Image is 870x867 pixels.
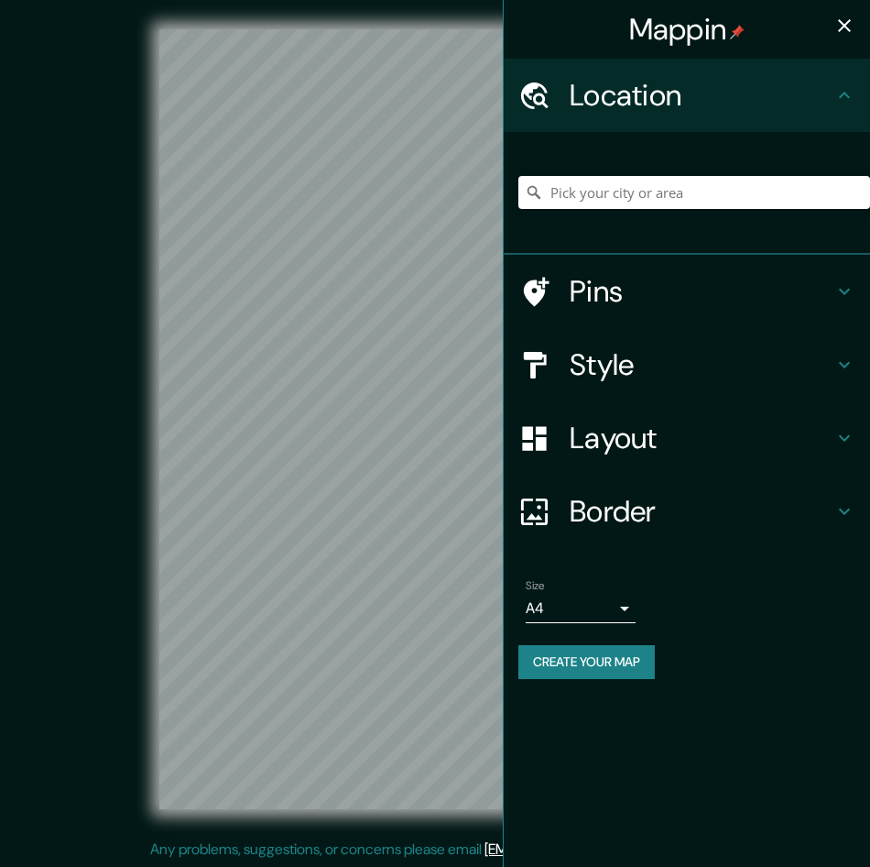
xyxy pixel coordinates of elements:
[730,25,745,39] img: pin-icon.png
[570,493,833,530] h4: Border
[707,796,850,847] iframe: Help widget launcher
[504,255,870,328] div: Pins
[570,420,833,456] h4: Layout
[526,594,636,623] div: A4
[484,840,711,859] a: [EMAIL_ADDRESS][DOMAIN_NAME]
[570,77,833,114] h4: Location
[150,839,713,861] p: Any problems, suggestions, or concerns please email .
[570,273,833,310] h4: Pins
[504,475,870,548] div: Border
[629,11,745,48] h4: Mappin
[526,578,545,594] label: Size
[570,346,833,383] h4: Style
[159,29,711,809] canvas: Map
[518,645,655,679] button: Create your map
[504,59,870,132] div: Location
[518,176,870,209] input: Pick your city or area
[504,401,870,475] div: Layout
[504,328,870,401] div: Style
